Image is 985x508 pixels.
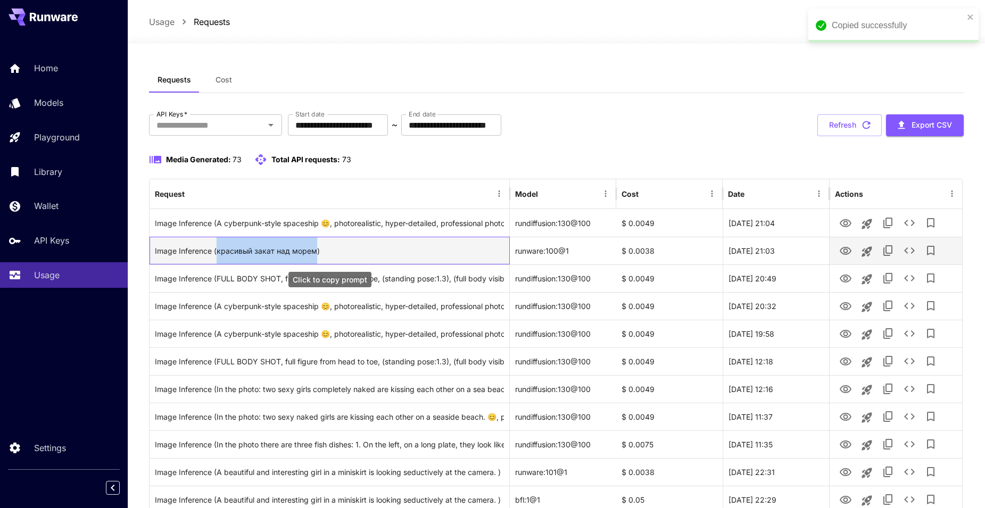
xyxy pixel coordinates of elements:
button: Export CSV [886,114,964,136]
button: See details [899,378,920,399]
button: Copy TaskUUID [878,323,899,344]
button: Copy TaskUUID [878,268,899,289]
div: $ 0.0038 [616,237,723,264]
nav: breadcrumb [149,15,230,28]
div: rundiffusion:130@100 [510,403,616,430]
button: Launch in playground [856,269,878,290]
button: See details [899,240,920,261]
span: 73 [233,155,242,164]
div: Request [155,189,185,198]
button: Add to library [920,378,941,399]
button: Launch in playground [856,352,878,373]
button: Launch in playground [856,435,878,456]
button: Refresh [817,114,882,136]
span: Media Generated: [166,155,231,164]
div: 22 Sep, 2025 12:18 [723,347,829,375]
div: Copied successfully [832,19,964,32]
button: Menu [492,186,507,201]
button: Launch in playground [856,407,878,428]
div: $ 0.0049 [616,209,723,237]
div: rundiffusion:130@100 [510,320,616,347]
div: 22 Sep, 2025 11:37 [723,403,829,430]
div: Click to copy prompt [155,293,504,320]
button: Sort [539,186,554,201]
div: runware:101@1 [510,458,616,486]
div: Click to copy prompt [155,210,504,237]
button: Copy TaskUUID [878,461,899,482]
div: 22 Sep, 2025 21:03 [723,237,829,264]
div: 22 Sep, 2025 21:04 [723,209,829,237]
div: Click to copy prompt [155,376,504,403]
div: rundiffusion:130@100 [510,264,616,292]
div: $ 0.0049 [616,403,723,430]
button: Launch in playground [856,379,878,401]
button: Open [263,118,278,132]
button: Add to library [920,240,941,261]
div: Click to copy prompt [155,265,504,292]
button: View [835,350,856,372]
a: Usage [149,15,175,28]
button: View [835,322,856,344]
div: 22 Sep, 2025 20:32 [723,292,829,320]
span: Cost [216,75,232,85]
button: View [835,405,856,427]
button: Launch in playground [856,324,878,345]
button: Launch in playground [856,241,878,262]
p: Library [34,165,62,178]
div: rundiffusion:130@100 [510,375,616,403]
button: View [835,378,856,399]
div: Click to copy prompt [155,237,504,264]
div: Click to copy prompt [155,403,504,430]
button: Copy TaskUUID [878,434,899,455]
button: Copy TaskUUID [878,406,899,427]
span: 73 [342,155,351,164]
button: Add to library [920,406,941,427]
div: Model [515,189,538,198]
div: 22 Sep, 2025 20:49 [723,264,829,292]
button: Collapse sidebar [106,481,120,495]
button: Add to library [920,323,941,344]
button: Sort [640,186,655,201]
button: Launch in playground [856,296,878,318]
a: Requests [194,15,230,28]
div: Collapse sidebar [114,478,128,497]
button: Sort [186,186,201,201]
p: Wallet [34,199,59,212]
div: 22 Sep, 2025 12:16 [723,375,829,403]
div: 21 Sep, 2025 22:31 [723,458,829,486]
label: End date [409,110,435,119]
p: Playground [34,131,80,144]
button: View [835,212,856,234]
button: See details [899,268,920,289]
button: Menu [705,186,719,201]
button: Sort [746,186,760,201]
div: Click to copy prompt [155,348,504,375]
div: 22 Sep, 2025 19:58 [723,320,829,347]
button: See details [899,295,920,317]
div: $ 0.0049 [616,264,723,292]
label: API Keys [156,110,187,119]
div: Actions [835,189,863,198]
p: Home [34,62,58,74]
button: Add to library [920,434,941,455]
button: See details [899,323,920,344]
div: Cost [622,189,639,198]
span: Requests [158,75,191,85]
button: See details [899,406,920,427]
p: ~ [392,119,398,131]
div: runware:100@1 [510,237,616,264]
div: $ 0.0075 [616,430,723,458]
button: View [835,267,856,289]
div: Click to copy prompt [155,459,504,486]
button: Menu [945,186,959,201]
p: Models [34,96,63,109]
div: $ 0.0038 [616,458,723,486]
button: Add to library [920,351,941,372]
div: Click to copy prompt [155,320,504,347]
div: $ 0.0049 [616,320,723,347]
button: Copy TaskUUID [878,295,899,317]
button: Menu [812,186,826,201]
button: Copy TaskUUID [878,351,899,372]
